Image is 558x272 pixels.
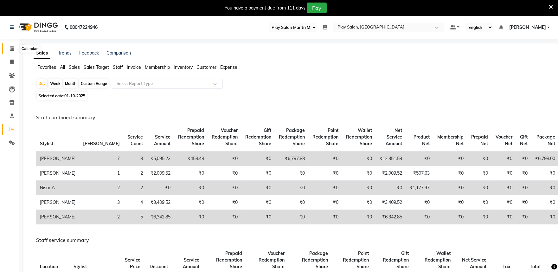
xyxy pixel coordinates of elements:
td: ₹2,009.52 [147,166,174,181]
span: Service Count [127,134,143,146]
td: ₹0 [275,195,309,210]
span: Inventory [174,64,193,70]
div: Custom Range [79,79,109,88]
td: ₹0 [406,195,433,210]
td: 7 [79,151,124,166]
td: ₹5,095.23 [147,151,174,166]
span: Voucher Redemption Share [212,127,238,146]
span: Point Redemption Share [312,127,338,146]
span: All [60,64,65,70]
td: ₹0 [516,166,531,181]
span: Package Redemption Share [302,250,328,269]
td: [PERSON_NAME] [36,166,79,181]
div: Day [37,79,47,88]
span: [PERSON_NAME] [83,141,120,146]
td: ₹0 [516,151,531,166]
span: Membership [145,64,170,70]
td: 2 [79,210,124,224]
span: Gift Redemption Share [245,127,271,146]
button: Pay [307,3,327,13]
td: ₹12,351.59 [376,151,406,166]
td: ₹6,342.85 [376,210,406,224]
span: Sales [69,64,80,70]
td: ₹1,177.97 [406,181,433,195]
td: ₹0 [208,151,241,166]
div: Month [63,79,78,88]
b: 08047224946 [70,18,98,36]
td: 2 [124,181,147,195]
span: Staff [113,64,123,70]
td: Nisar A [36,181,79,195]
td: 8 [124,151,147,166]
span: Wallet Redemption Share [425,250,451,269]
span: Stylist [40,141,53,146]
span: Selected date: [37,92,87,100]
td: ₹458.48 [174,151,208,166]
td: ₹0 [376,181,406,195]
img: logo [16,18,60,36]
span: Membership Net [437,134,464,146]
td: ₹0 [241,151,275,166]
span: Product Net [414,134,430,146]
td: ₹0 [467,195,492,210]
span: Prepaid Net [471,134,488,146]
td: ₹0 [275,166,309,181]
td: ₹0 [342,210,376,224]
td: ₹0 [309,195,342,210]
td: [PERSON_NAME] [36,195,79,210]
span: Sales Target [84,64,109,70]
td: ₹0 [467,166,492,181]
td: ₹0 [342,166,376,181]
td: [PERSON_NAME] [36,210,79,224]
td: [PERSON_NAME] [36,151,79,166]
td: ₹0 [241,166,275,181]
td: ₹0 [208,166,241,181]
a: Feedback [79,50,99,56]
td: 3 [79,195,124,210]
span: Location [40,264,58,269]
div: Calendar [20,45,39,53]
span: Favorites [37,64,56,70]
span: Prepaid Redemption Share [216,250,242,269]
a: Trends [58,50,72,56]
td: ₹0 [309,210,342,224]
td: ₹0 [208,195,241,210]
a: Comparison [106,50,131,56]
td: ₹0 [275,181,309,195]
td: 1 [79,166,124,181]
td: ₹0 [208,210,241,224]
td: 2 [124,166,147,181]
td: 4 [124,195,147,210]
td: ₹3,409.52 [147,195,174,210]
td: ₹0 [147,181,174,195]
td: ₹0 [433,151,467,166]
td: ₹0 [241,210,275,224]
td: ₹0 [309,181,342,195]
td: ₹0 [174,181,208,195]
td: ₹0 [492,151,516,166]
td: ₹6,797.88 [275,151,309,166]
td: ₹0 [406,151,433,166]
td: ₹0 [174,195,208,210]
td: ₹0 [174,210,208,224]
td: ₹0 [342,151,376,166]
td: ₹0 [467,210,492,224]
td: ₹0 [174,166,208,181]
td: ₹0 [309,151,342,166]
h6: Staff combined summary [36,114,544,120]
span: Gift Net [520,134,528,146]
span: Point Redemption Share [343,250,369,269]
td: ₹6,342.85 [147,210,174,224]
td: ₹0 [406,210,433,224]
span: Service Amount [183,257,199,269]
td: ₹0 [309,166,342,181]
span: Wallet Redemption Share [346,127,372,146]
span: [PERSON_NAME] [509,24,546,31]
span: 01-10-2025 [64,94,85,98]
span: Discount [150,264,168,269]
span: Service Amount [154,134,170,146]
td: ₹0 [342,181,376,195]
span: Stylist [74,264,87,269]
td: ₹0 [516,210,531,224]
td: ₹0 [516,181,531,195]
